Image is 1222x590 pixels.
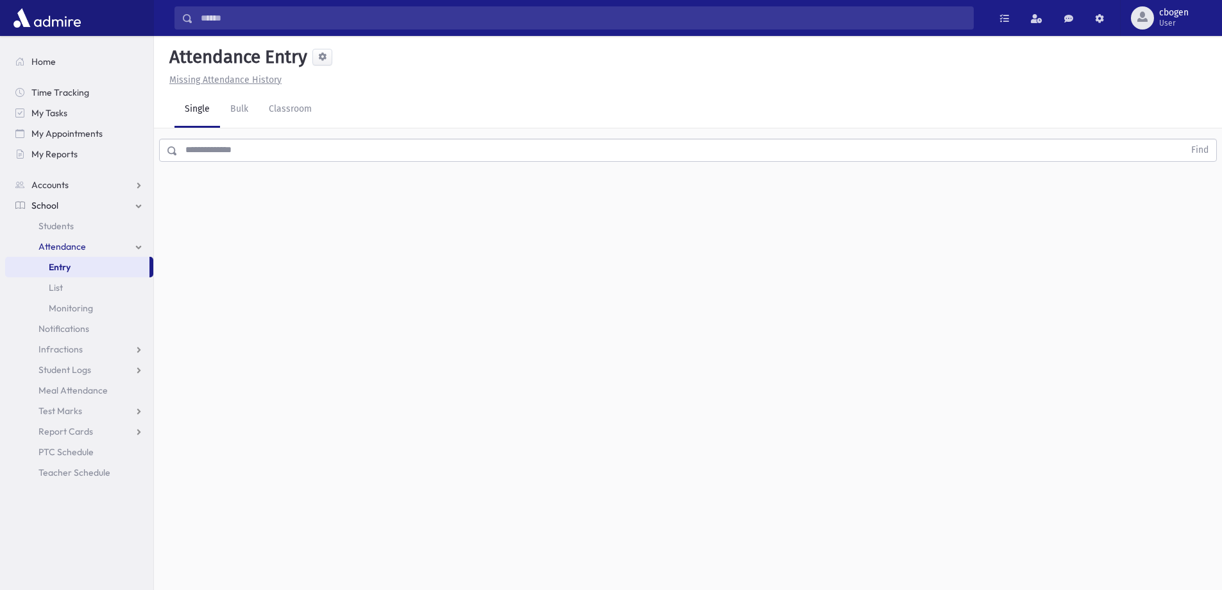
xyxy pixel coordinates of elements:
a: Home [5,51,153,72]
a: Report Cards [5,421,153,442]
span: Report Cards [38,426,93,437]
a: My Appointments [5,123,153,144]
a: Student Logs [5,360,153,380]
span: Notifications [38,323,89,334]
h5: Attendance Entry [164,46,307,68]
a: Infractions [5,339,153,360]
a: Monitoring [5,298,153,318]
span: User [1159,18,1189,28]
span: Entry [49,261,71,273]
a: My Tasks [5,103,153,123]
span: Student Logs [38,364,91,376]
a: Accounts [5,175,153,195]
span: Home [31,56,56,67]
a: PTC Schedule [5,442,153,462]
span: Teacher Schedule [38,467,110,478]
a: Classroom [259,92,322,128]
a: Time Tracking [5,82,153,103]
span: Students [38,220,74,232]
button: Find [1184,139,1216,161]
a: School [5,195,153,216]
span: PTC Schedule [38,446,94,458]
input: Search [193,6,973,30]
a: Meal Attendance [5,380,153,401]
span: School [31,200,58,211]
a: My Reports [5,144,153,164]
span: Meal Attendance [38,385,108,396]
span: My Appointments [31,128,103,139]
a: Bulk [220,92,259,128]
span: Test Marks [38,405,82,417]
a: Students [5,216,153,236]
a: Single [174,92,220,128]
a: Missing Attendance History [164,74,282,85]
span: Accounts [31,179,69,191]
a: Teacher Schedule [5,462,153,483]
span: Monitoring [49,302,93,314]
a: Notifications [5,318,153,339]
img: AdmirePro [10,5,84,31]
a: List [5,277,153,298]
span: My Tasks [31,107,67,119]
span: Time Tracking [31,87,89,98]
span: Attendance [38,241,86,252]
a: Entry [5,257,149,277]
span: List [49,282,63,293]
span: Infractions [38,343,83,355]
span: My Reports [31,148,78,160]
u: Missing Attendance History [169,74,282,85]
a: Test Marks [5,401,153,421]
a: Attendance [5,236,153,257]
span: cbogen [1159,8,1189,18]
